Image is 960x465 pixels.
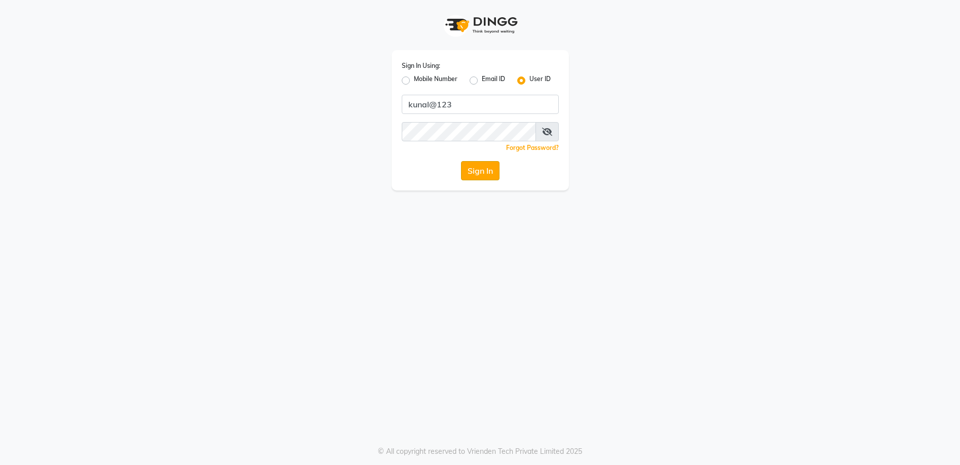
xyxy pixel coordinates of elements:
button: Sign In [461,161,500,180]
label: Email ID [482,74,505,87]
input: Username [402,122,536,141]
label: Mobile Number [414,74,457,87]
label: Sign In Using: [402,61,440,70]
a: Forgot Password? [506,144,559,151]
input: Username [402,95,559,114]
img: logo1.svg [440,10,521,40]
label: User ID [529,74,551,87]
